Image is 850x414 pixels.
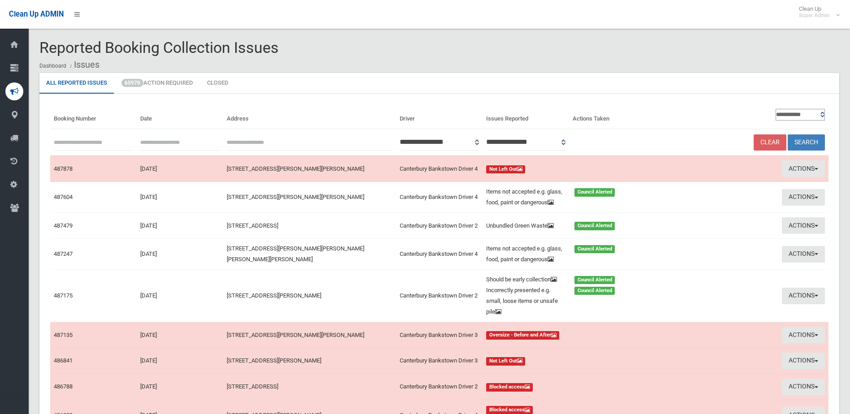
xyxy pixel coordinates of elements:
[481,186,569,208] div: Items not accepted e.g. glass, food, paint or dangerous
[223,322,396,348] td: [STREET_ADDRESS][PERSON_NAME][PERSON_NAME]
[223,182,396,213] td: [STREET_ADDRESS][PERSON_NAME][PERSON_NAME]
[137,213,223,239] td: [DATE]
[782,189,825,206] button: Actions
[481,274,569,285] div: Should be early collection
[782,353,825,369] button: Actions
[574,222,615,230] span: Council Alerted
[396,213,483,239] td: Canterbury Bankstown Driver 2
[486,165,526,174] span: Not Left Out
[569,104,656,129] th: Actions Taken
[68,56,99,73] li: Issues
[799,12,830,19] small: Super Admin
[481,243,569,265] div: Items not accepted e.g. glass, food, paint or dangerous
[54,222,73,229] a: 487479
[396,239,483,270] td: Canterbury Bankstown Driver 4
[574,188,615,197] span: Council Alerted
[223,374,396,400] td: [STREET_ADDRESS]
[223,270,396,322] td: [STREET_ADDRESS][PERSON_NAME]
[137,182,223,213] td: [DATE]
[481,285,569,317] div: Incorrectly presented e.g. small, loose items or unsafe pile
[54,250,73,257] a: 487247
[782,217,825,234] button: Actions
[50,104,137,129] th: Booking Number
[574,276,615,285] span: Council Alerted
[754,134,786,151] a: Clear
[39,63,66,69] a: Dashboard
[39,39,279,56] span: Reported Booking Collection Issues
[483,104,569,129] th: Issues Reported
[486,381,652,392] a: Blocked access
[54,357,73,364] a: 486841
[486,331,560,340] span: Oversize - Before and After
[39,73,114,94] a: All Reported Issues
[396,155,483,181] td: Canterbury Bankstown Driver 4
[223,213,396,239] td: [STREET_ADDRESS]
[486,243,652,265] a: Items not accepted e.g. glass, food, paint or dangerous Council Alerted
[486,383,533,392] span: Blocked access
[137,374,223,400] td: [DATE]
[486,355,652,366] a: Not Left Out
[486,164,652,174] a: Not Left Out
[54,332,73,338] a: 487135
[137,104,223,129] th: Date
[54,194,73,200] a: 487604
[396,182,483,213] td: Canterbury Bankstown Driver 4
[486,274,652,317] a: Should be early collection Council Alerted Incorrectly presented e.g. small, loose items or unsaf...
[782,160,825,177] button: Actions
[782,327,825,343] button: Actions
[115,73,199,94] a: 65970Action Required
[223,348,396,374] td: [STREET_ADDRESS][PERSON_NAME]
[223,104,396,129] th: Address
[486,220,652,231] a: Unbundled Green Waste Council Alerted
[9,10,64,18] span: Clean Up ADMIN
[137,155,223,181] td: [DATE]
[794,5,839,19] span: Clean Up
[396,374,483,400] td: Canterbury Bankstown Driver 2
[223,155,396,181] td: [STREET_ADDRESS][PERSON_NAME][PERSON_NAME]
[121,79,143,87] span: 65970
[54,383,73,390] a: 486788
[396,270,483,322] td: Canterbury Bankstown Driver 2
[137,348,223,374] td: [DATE]
[486,186,652,208] a: Items not accepted e.g. glass, food, paint or dangerous Council Alerted
[223,239,396,270] td: [STREET_ADDRESS][PERSON_NAME][PERSON_NAME][PERSON_NAME][PERSON_NAME]
[782,379,825,395] button: Actions
[396,348,483,374] td: Canterbury Bankstown Driver 3
[396,322,483,348] td: Canterbury Bankstown Driver 3
[481,220,569,231] div: Unbundled Green Waste
[574,287,615,295] span: Council Alerted
[54,165,73,172] a: 487878
[54,292,73,299] a: 487175
[137,239,223,270] td: [DATE]
[486,330,652,341] a: Oversize - Before and After
[200,73,235,94] a: Closed
[137,322,223,348] td: [DATE]
[782,288,825,304] button: Actions
[486,357,526,366] span: Not Left Out
[396,104,483,129] th: Driver
[788,134,825,151] button: Search
[574,245,615,254] span: Council Alerted
[782,246,825,263] button: Actions
[137,270,223,322] td: [DATE]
